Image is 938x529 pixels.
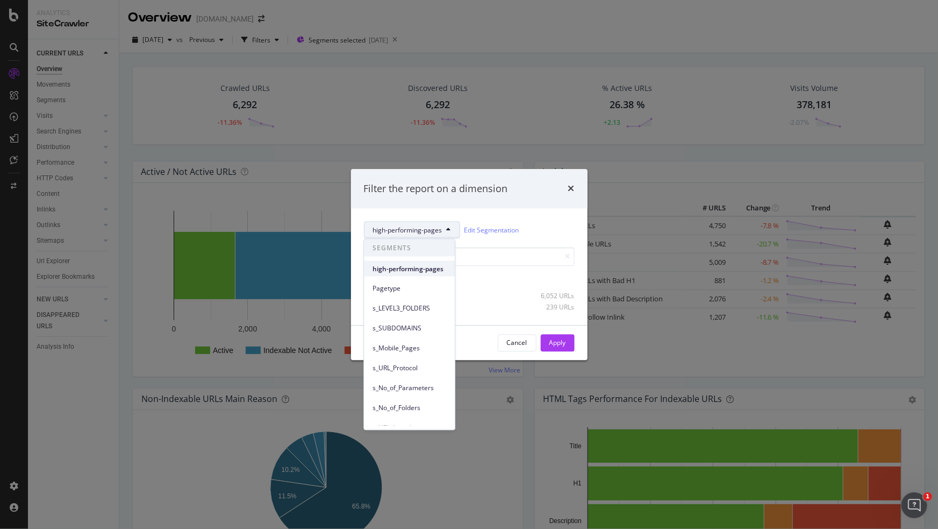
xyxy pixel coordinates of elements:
span: Pagetype [373,284,446,293]
div: times [568,182,575,196]
span: s_Mobile_Pages [373,343,446,353]
button: Cancel [498,334,536,351]
div: 239 URLs [522,303,575,312]
div: Cancel [507,338,527,347]
div: modal [351,169,588,360]
div: 6,052 URLs [522,292,575,301]
span: s_No_of_Folders [373,403,446,413]
div: Unselect all data available [364,275,575,284]
span: s_No_of_Parameters [373,383,446,393]
span: high-performing-pages [373,264,446,273]
span: s_LEVEL3_FOLDERS [373,304,446,313]
button: Apply [541,334,575,351]
span: s_URL_Length [373,423,446,433]
span: s_URL_Protocol [373,363,446,373]
span: high-performing-pages [373,225,442,235]
span: s_SUBDOMAINS [373,323,446,333]
a: Edit Segmentation [464,224,519,236]
input: Search [364,248,575,266]
div: Filter the report on a dimension [364,182,508,196]
span: 1 [923,492,932,501]
div: Apply [549,338,566,347]
span: SEGMENTS [364,239,455,257]
button: high-performing-pages [364,222,460,239]
iframe: Intercom live chat [901,492,927,518]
